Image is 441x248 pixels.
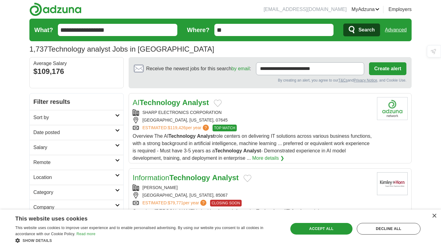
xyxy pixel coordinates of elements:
[34,25,53,35] label: What?
[33,144,115,151] h2: Salary
[33,114,115,121] h2: Sort by
[33,129,115,136] h2: Date posted
[385,24,407,36] a: Advanced
[357,223,420,235] div: Decline all
[210,200,242,206] span: CLOSING SOON
[169,173,210,182] strong: Technology
[30,200,123,215] a: Company
[358,24,375,36] span: Search
[377,97,408,120] img: Company logo
[29,2,81,16] img: Adzuna logo
[252,155,284,162] a: More details ❯
[243,148,261,153] strong: Analyst
[134,78,406,83] div: By creating an alert, you agree to our and , and Cookie Use.
[30,110,123,125] a: Sort by
[15,213,265,222] div: This website uses cookies
[30,140,123,155] a: Salary
[197,133,215,139] strong: Analyst
[15,226,263,236] span: This website uses cookies to improve user experience and to enable personalised advertising. By u...
[432,214,436,218] div: Close
[30,170,123,185] a: Location
[200,200,206,206] span: ?
[133,209,361,243] span: Overview [PERSON_NAME] is looking for an Information (IT) to join our [GEOGRAPHIC_DATA], [US_STAT...
[30,155,123,170] a: Remote
[33,174,115,181] h2: Location
[33,61,120,66] div: Average Salary
[142,185,178,190] a: [PERSON_NAME]
[140,98,180,107] strong: Technology
[352,6,380,13] a: MyAdzuna
[142,125,210,131] a: ESTIMATED:$119,426per year?
[133,192,372,199] div: [GEOGRAPHIC_DATA], [US_STATE], 85067
[33,204,115,211] h2: Company
[30,125,123,140] a: Date posted
[243,175,251,182] button: Add to favorite jobs
[168,200,183,205] span: $79,771
[142,200,208,206] a: ESTIMATED:$79,771per year?
[33,159,115,166] h2: Remote
[133,173,239,182] a: InformationTechnology Analyst
[232,66,250,71] a: by email
[214,100,222,107] button: Add to favorite jobs
[338,78,348,82] a: T&Cs
[388,6,412,13] a: Employers
[30,93,123,110] h2: Filter results
[256,209,284,214] strong: Technology
[377,172,408,195] img: Kimley-Horn logo
[33,189,115,196] h2: Category
[29,45,214,53] h1: Technology analyst Jobs in [GEOGRAPHIC_DATA]
[30,185,123,200] a: Category
[133,117,372,123] div: [GEOGRAPHIC_DATA], [US_STATE], 07645
[182,98,209,107] strong: Analyst
[213,125,237,131] span: TOP MATCH
[369,62,406,75] button: Create alert
[290,223,352,235] div: Accept all
[168,133,196,139] strong: Technology
[354,78,377,82] a: Privacy Notice
[133,133,372,161] span: Overview The AI role centers on delivering IT solutions across various business functions, with a...
[187,25,209,35] label: Where?
[29,44,48,55] span: 1,737
[133,98,209,107] a: AITechnology Analyst
[343,24,380,36] button: Search
[15,237,280,243] div: Show details
[77,232,96,236] a: Read more, opens a new window
[133,109,372,116] div: SHARP ELECTRONICS CORPORATION
[264,6,347,13] li: [EMAIL_ADDRESS][DOMAIN_NAME]
[168,125,186,130] span: $119,426
[203,125,209,131] span: ?
[212,173,239,182] strong: Analyst
[215,148,242,153] strong: Technology
[33,66,120,77] div: $109,176
[146,65,251,72] span: Receive the newest jobs for this search :
[291,209,309,214] strong: Analyst
[23,239,52,243] span: Show details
